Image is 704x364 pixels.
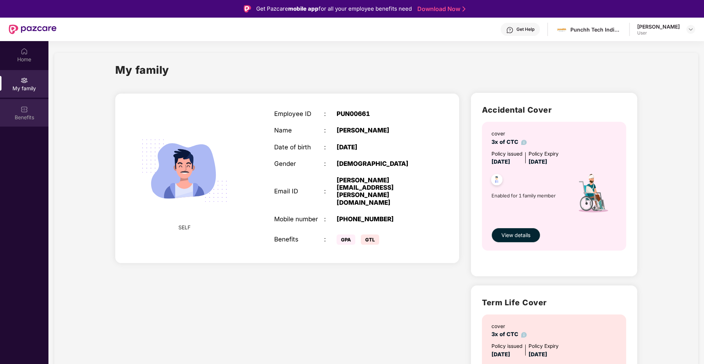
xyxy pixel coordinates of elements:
div: [PERSON_NAME] [637,23,680,30]
img: icon [565,167,619,224]
div: Get Pazcare for all your employee benefits need [256,4,412,13]
img: svg+xml;base64,PHN2ZyBpZD0iRHJvcGRvd24tMzJ4MzIiIHhtbG5zPSJodHRwOi8vd3d3LnczLm9yZy8yMDAwL3N2ZyIgd2... [688,26,694,32]
img: svg+xml;base64,PHN2ZyBpZD0iSG9tZSIgeG1sbnM9Imh0dHA6Ly93d3cudzMub3JnLzIwMDAvc3ZnIiB3aWR0aD0iMjAiIG... [21,48,28,55]
div: Policy issued [491,150,522,158]
img: info [521,140,527,145]
div: User [637,30,680,36]
img: svg+xml;base64,PHN2ZyB3aWR0aD0iMjAiIGhlaWdodD0iMjAiIHZpZXdCb3g9IjAgMCAyMCAyMCIgZmlsbD0ibm9uZSIgeG... [21,77,28,84]
h1: My family [115,62,169,78]
span: [DATE] [491,351,510,358]
h2: Term Life Cover [482,296,626,309]
span: Enabled for 1 family member [491,192,565,199]
div: Punchh Tech India Pvt Ltd (A PAR Technology Company) [570,26,622,33]
div: Benefits [274,236,324,243]
div: : [324,160,337,167]
img: info [521,332,527,338]
div: Employee ID [274,110,324,117]
div: Mobile number [274,215,324,223]
div: : [324,143,337,151]
img: svg+xml;base64,PHN2ZyB4bWxucz0iaHR0cDovL3d3dy53My5vcmcvMjAwMC9zdmciIHdpZHRoPSIyMjQiIGhlaWdodD0iMT... [131,118,237,223]
div: PUN00661 [337,110,424,117]
img: New Pazcare Logo [9,25,57,34]
img: svg+xml;base64,PHN2ZyB4bWxucz0iaHR0cDovL3d3dy53My5vcmcvMjAwMC9zdmciIHdpZHRoPSI0OC45NDMiIGhlaWdodD... [488,172,506,190]
span: GPA [337,234,355,245]
div: cover [491,130,527,138]
h2: Accidental Cover [482,104,626,116]
span: 3x of CTC [491,331,527,338]
div: Gender [274,160,324,167]
div: Email ID [274,188,324,195]
div: cover [491,323,527,331]
div: : [324,110,337,117]
span: GTL [361,234,379,245]
div: [DEMOGRAPHIC_DATA] [337,160,424,167]
span: 3x of CTC [491,139,527,145]
div: Policy issued [491,342,522,350]
a: Download Now [417,5,463,13]
span: [DATE] [529,351,547,358]
div: : [324,215,337,223]
span: [DATE] [529,159,547,165]
div: : [324,236,337,243]
img: Stroke [462,5,465,13]
img: images.jpg [556,24,567,35]
span: View details [501,231,530,239]
div: Policy Expiry [529,342,559,350]
div: Name [274,127,324,134]
img: svg+xml;base64,PHN2ZyBpZD0iQmVuZWZpdHMiIHhtbG5zPSJodHRwOi8vd3d3LnczLm9yZy8yMDAwL3N2ZyIgd2lkdGg9Ij... [21,106,28,113]
span: SELF [178,223,190,232]
img: svg+xml;base64,PHN2ZyBpZD0iSGVscC0zMngzMiIgeG1sbnM9Imh0dHA6Ly93d3cudzMub3JnLzIwMDAvc3ZnIiB3aWR0aD... [506,26,514,34]
div: : [324,127,337,134]
strong: mobile app [288,5,319,12]
div: Get Help [516,26,534,32]
div: Policy Expiry [529,150,559,158]
button: View details [491,228,540,243]
span: [DATE] [491,159,510,165]
div: : [324,188,337,195]
div: [DATE] [337,143,424,151]
div: [PERSON_NAME][EMAIL_ADDRESS][PERSON_NAME][DOMAIN_NAME] [337,176,424,206]
div: [PERSON_NAME] [337,127,424,134]
img: Logo [244,5,251,12]
div: Date of birth [274,143,324,151]
div: [PHONE_NUMBER] [337,215,424,223]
